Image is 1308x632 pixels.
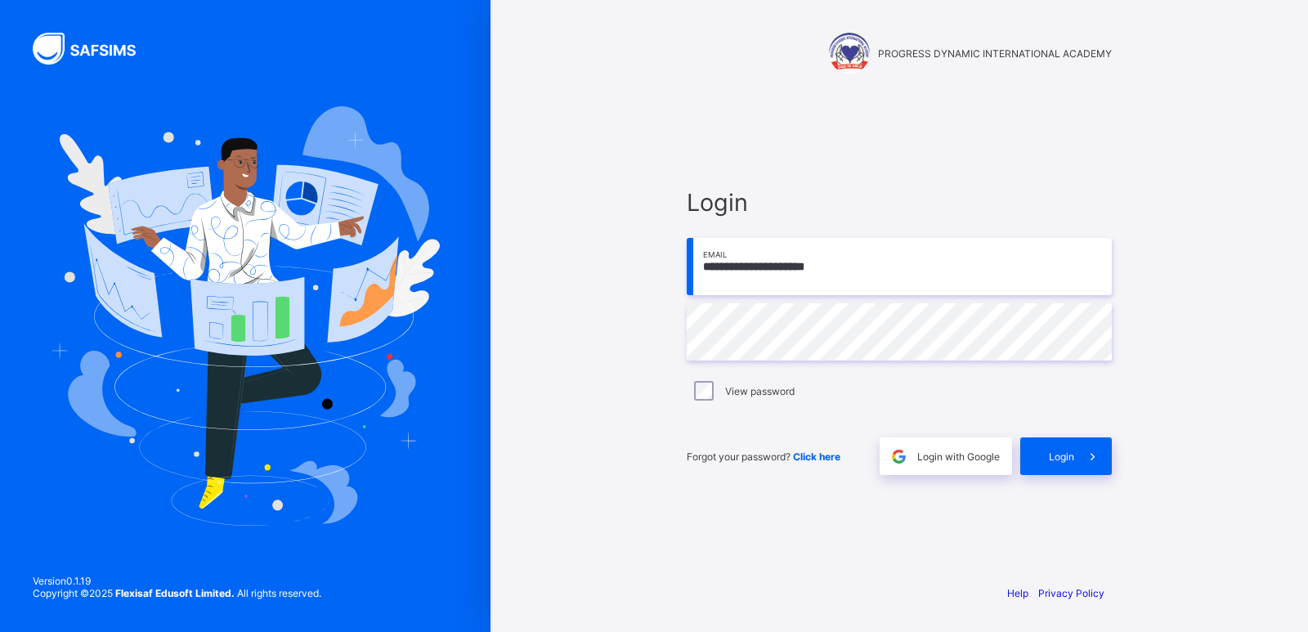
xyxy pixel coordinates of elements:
[33,587,321,599] span: Copyright © 2025 All rights reserved.
[889,447,908,466] img: google.396cfc9801f0270233282035f929180a.svg
[115,587,235,599] strong: Flexisaf Edusoft Limited.
[51,106,440,525] img: Hero Image
[878,47,1112,60] span: PROGRESS DYNAMIC INTERNATIONAL ACADEMY
[1007,587,1028,599] a: Help
[917,450,1000,463] span: Login with Google
[793,450,840,463] a: Click here
[33,575,321,587] span: Version 0.1.19
[1038,587,1104,599] a: Privacy Policy
[687,450,840,463] span: Forgot your password?
[687,188,1112,217] span: Login
[33,33,155,65] img: SAFSIMS Logo
[725,385,795,397] label: View password
[1049,450,1074,463] span: Login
